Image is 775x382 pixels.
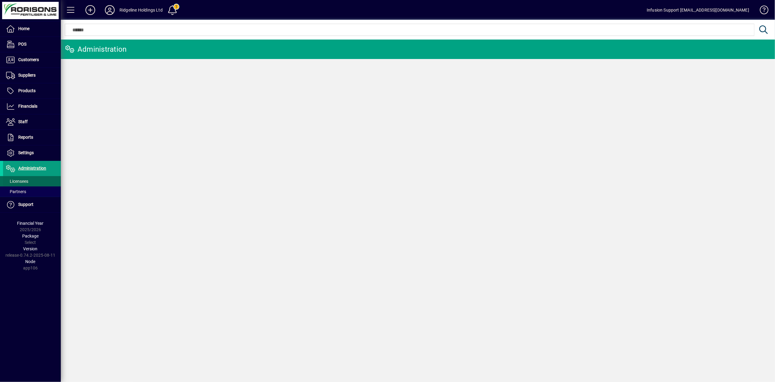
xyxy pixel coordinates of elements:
[3,37,61,52] a: POS
[100,5,119,16] button: Profile
[3,83,61,99] a: Products
[65,44,127,54] div: Administration
[17,221,44,226] span: Financial Year
[18,104,37,109] span: Financials
[18,119,28,124] span: Staff
[3,130,61,145] a: Reports
[3,145,61,161] a: Settings
[18,135,33,140] span: Reports
[3,99,61,114] a: Financials
[18,73,36,78] span: Suppliers
[3,68,61,83] a: Suppliers
[6,179,28,184] span: Licensees
[6,189,26,194] span: Partners
[3,186,61,197] a: Partners
[23,246,38,251] span: Version
[18,202,33,207] span: Support
[3,52,61,68] a: Customers
[26,259,36,264] span: Node
[3,176,61,186] a: Licensees
[18,57,39,62] span: Customers
[81,5,100,16] button: Add
[3,197,61,212] a: Support
[647,5,749,15] div: Infusion Support [EMAIL_ADDRESS][DOMAIN_NAME]
[3,21,61,36] a: Home
[119,5,163,15] div: Ridgeline Holdings Ltd
[3,114,61,130] a: Staff
[18,26,29,31] span: Home
[18,166,46,171] span: Administration
[18,150,34,155] span: Settings
[755,1,767,21] a: Knowledge Base
[18,88,36,93] span: Products
[22,234,39,238] span: Package
[18,42,26,47] span: POS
